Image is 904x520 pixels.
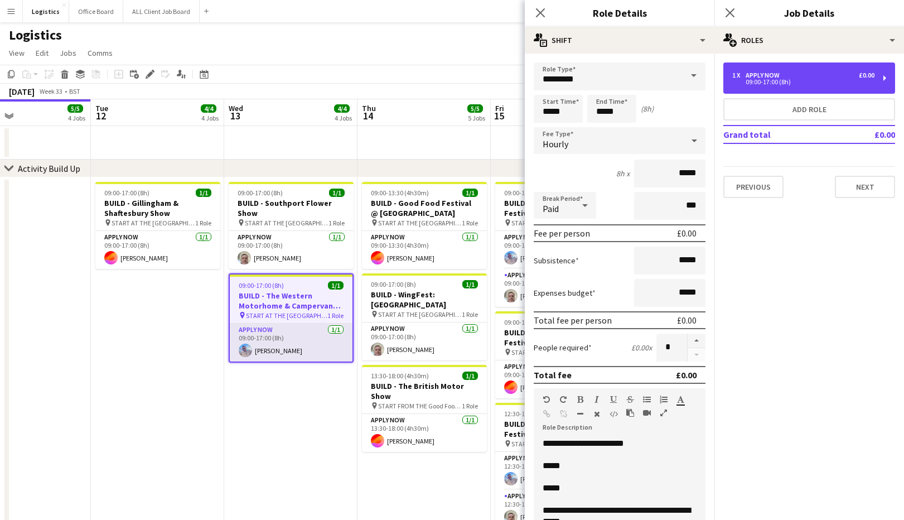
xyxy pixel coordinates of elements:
div: 09:00-17:00 (8h)1/1BUILD - Southport Flower Show START AT THE [GEOGRAPHIC_DATA]1 RoleAPPLY NOW1/1... [229,182,354,269]
span: 1/1 [329,189,345,197]
a: View [4,46,29,60]
app-card-role: APPLY NOW1/109:00-12:30 (3h30m)[PERSON_NAME] [495,231,620,269]
div: (8h) [641,104,654,114]
app-card-role: APPLY NOW1/109:00-13:30 (4h30m)[PERSON_NAME] [362,231,487,269]
h3: BUILD - Great British Food Festival: [GEOGRAPHIC_DATA][PERSON_NAME] [495,419,620,439]
div: BST [69,87,80,95]
span: 1 Role [462,310,478,319]
span: View [9,48,25,58]
h1: Logistics [9,27,62,44]
span: 09:00-17:00 (8h) [239,281,284,290]
h3: BUILD - Gillingham & Shaftesbury Show [95,198,220,218]
button: Paste as plain text [626,408,634,417]
span: 1 Role [462,402,478,410]
div: Total fee per person [534,315,612,326]
span: START AT THE [GEOGRAPHIC_DATA] [511,348,595,357]
span: 09:00-17:00 (8h) [104,189,149,197]
span: 09:00-12:30 (3h30m) [504,189,562,197]
div: Fee per person [534,228,590,239]
a: Edit [31,46,53,60]
div: APPLY NOW [746,71,784,79]
button: Increase [688,334,705,348]
a: Comms [83,46,117,60]
button: Fullscreen [660,408,668,417]
span: 09:00-17:00 (8h) [371,280,416,288]
button: Clear Formatting [593,410,601,418]
div: 4 Jobs [335,114,352,122]
button: Insert video [643,408,651,417]
button: Previous [723,176,784,198]
label: Subsistence [534,256,579,266]
app-job-card: 09:00-17:00 (8h)1/1BUILD - Smoke & Fire Festival: [GEOGRAPHIC_DATA] START AT THE [GEOGRAPHIC_DATA... [495,311,620,398]
span: 14 [360,109,376,122]
button: Add role [723,98,895,121]
span: 4/4 [201,104,216,113]
span: 12:30-14:45 (2h15m) [504,410,562,418]
h3: BUILD - Smoke & Fire Festival: [GEOGRAPHIC_DATA] [495,328,620,348]
app-job-card: 09:00-13:30 (4h30m)1/1BUILD - Good Food Festival @ [GEOGRAPHIC_DATA] START AT THE [GEOGRAPHIC_DAT... [362,182,487,269]
span: START AT THE [GEOGRAPHIC_DATA] [511,219,592,227]
app-card-role: APPLY NOW1/109:00-17:00 (8h)[PERSON_NAME] [495,360,620,398]
h3: BUILD - Good Food Festival @ [GEOGRAPHIC_DATA] [362,198,487,218]
span: Tue [95,103,108,113]
span: 1/1 [462,280,478,288]
button: Strikethrough [626,395,634,404]
app-job-card: 09:00-17:00 (8h)1/1BUILD - Gillingham & Shaftesbury Show START AT THE [GEOGRAPHIC_DATA]1 RoleAPPL... [95,182,220,269]
app-job-card: 09:00-17:00 (8h)1/1BUILD - The Western Motorhome & Campervan Show START AT THE [GEOGRAPHIC_DATA]1... [229,273,354,363]
div: Total fee [534,369,572,381]
div: 09:00-17:00 (8h) [732,79,874,85]
span: START AT THE [GEOGRAPHIC_DATA] [245,219,328,227]
app-job-card: 09:00-12:30 (3h30m)2/2BUILD - Eat in the Park Festival START AT THE [GEOGRAPHIC_DATA]2 RolesAPPLY... [495,182,620,307]
span: 5/5 [67,104,83,113]
button: Next [835,176,895,198]
div: [DATE] [9,86,35,97]
div: 13:30-18:00 (4h30m)1/1BUILD - The British Motor Show START FROM THE Good Food Festival @ [GEOGRAP... [362,365,487,452]
span: 15 [494,109,504,122]
div: £0.00 [677,228,697,239]
app-card-role: APPLY NOW1/112:30-14:45 (2h15m)[PERSON_NAME] [495,452,620,490]
span: Comms [88,48,113,58]
div: 1 x [732,71,746,79]
span: START AT THE [GEOGRAPHIC_DATA] [378,219,462,227]
span: 1 Role [328,219,345,227]
span: START AT THE [GEOGRAPHIC_DATA] [378,310,462,319]
button: Unordered List [643,395,651,404]
app-card-role: APPLY NOW1/109:00-12:30 (3h30m)[PERSON_NAME] [495,269,620,307]
button: Text Color [676,395,684,404]
button: Horizontal Line [576,410,584,418]
h3: BUILD - Eat in the Park Festival [495,198,620,218]
div: £0.00 [677,315,697,326]
span: 1/1 [196,189,211,197]
label: People required [534,343,592,353]
div: 8h x [616,168,630,179]
span: START AT THE [GEOGRAPHIC_DATA] [112,219,195,227]
span: 1/1 [462,372,478,380]
span: 12 [94,109,108,122]
span: 1/1 [462,189,478,197]
div: £0.00 [676,369,697,381]
button: Redo [559,395,567,404]
span: 09:00-17:00 (8h) [238,189,283,197]
span: 1 Role [462,219,478,227]
h3: Role Details [525,6,714,20]
button: Italic [593,395,601,404]
app-job-card: 09:00-17:00 (8h)1/1BUILD - WingFest: [GEOGRAPHIC_DATA] START AT THE [GEOGRAPHIC_DATA]1 RoleAPPLY ... [362,273,487,360]
span: Jobs [60,48,76,58]
h3: BUILD - The British Motor Show [362,381,487,401]
app-card-role: APPLY NOW1/109:00-17:00 (8h)[PERSON_NAME] [230,324,352,362]
span: Fri [495,103,504,113]
span: START FROM EAT IN THE PARK FESTIVAL [511,440,592,448]
div: 5 Jobs [468,114,485,122]
a: Jobs [55,46,81,60]
h3: BUILD - The Western Motorhome & Campervan Show [230,291,352,311]
app-card-role: APPLY NOW1/109:00-17:00 (8h)[PERSON_NAME] [362,322,487,360]
td: Grand total [723,126,842,143]
span: 09:00-13:30 (4h30m) [371,189,429,197]
div: 4 Jobs [201,114,219,122]
div: Roles [714,27,904,54]
button: Bold [576,395,584,404]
